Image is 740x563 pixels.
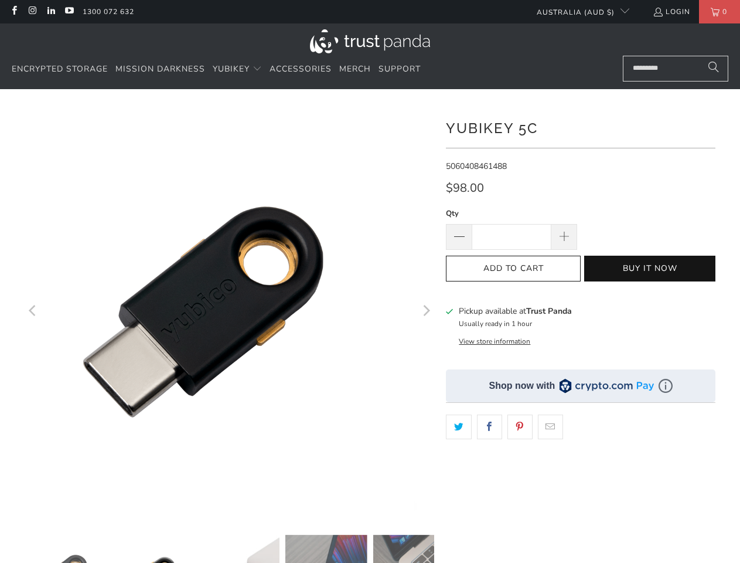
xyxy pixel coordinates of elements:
a: Support [378,56,421,83]
div: Shop now with [489,379,555,392]
a: Trust Panda Australia on YouTube [64,7,74,16]
a: 1300 072 632 [83,5,134,18]
h1: YubiKey 5C [446,116,715,139]
button: Add to Cart [446,256,581,282]
nav: Translation missing: en.navigation.header.main_nav [12,56,421,83]
span: Add to Cart [458,264,568,274]
button: Search [699,56,728,82]
label: Qty [446,207,577,220]
a: Accessories [270,56,332,83]
h3: Pickup available at [459,305,572,317]
span: YubiKey [213,63,250,74]
a: Share this on Pinterest [507,415,533,439]
button: Previous [24,107,43,517]
img: Trust Panda Australia [310,29,430,53]
a: Share this on Facebook [477,415,502,439]
iframe: Reviews Widget [446,460,715,498]
b: Trust Panda [526,306,572,317]
button: Buy it now [584,256,715,282]
a: Trust Panda Australia on Facebook [9,7,19,16]
span: $98.00 [446,180,484,196]
small: Usually ready in 1 hour [459,319,532,328]
span: Encrypted Storage [12,63,108,74]
span: Mission Darkness [115,63,205,74]
a: Email this to a friend [538,415,563,439]
a: Trust Panda Australia on LinkedIn [46,7,56,16]
button: View store information [459,337,530,346]
a: Trust Panda Australia on Instagram [27,7,37,16]
summary: YubiKey [213,56,262,83]
span: Accessories [270,63,332,74]
a: Encrypted Storage [12,56,108,83]
span: 5060408461488 [446,161,507,172]
span: Support [378,63,421,74]
span: Merch [339,63,371,74]
input: Search... [623,56,728,82]
button: Next [416,107,435,517]
a: Share this on Twitter [446,415,471,439]
a: Merch [339,56,371,83]
a: Mission Darkness [115,56,205,83]
a: Login [653,5,690,18]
